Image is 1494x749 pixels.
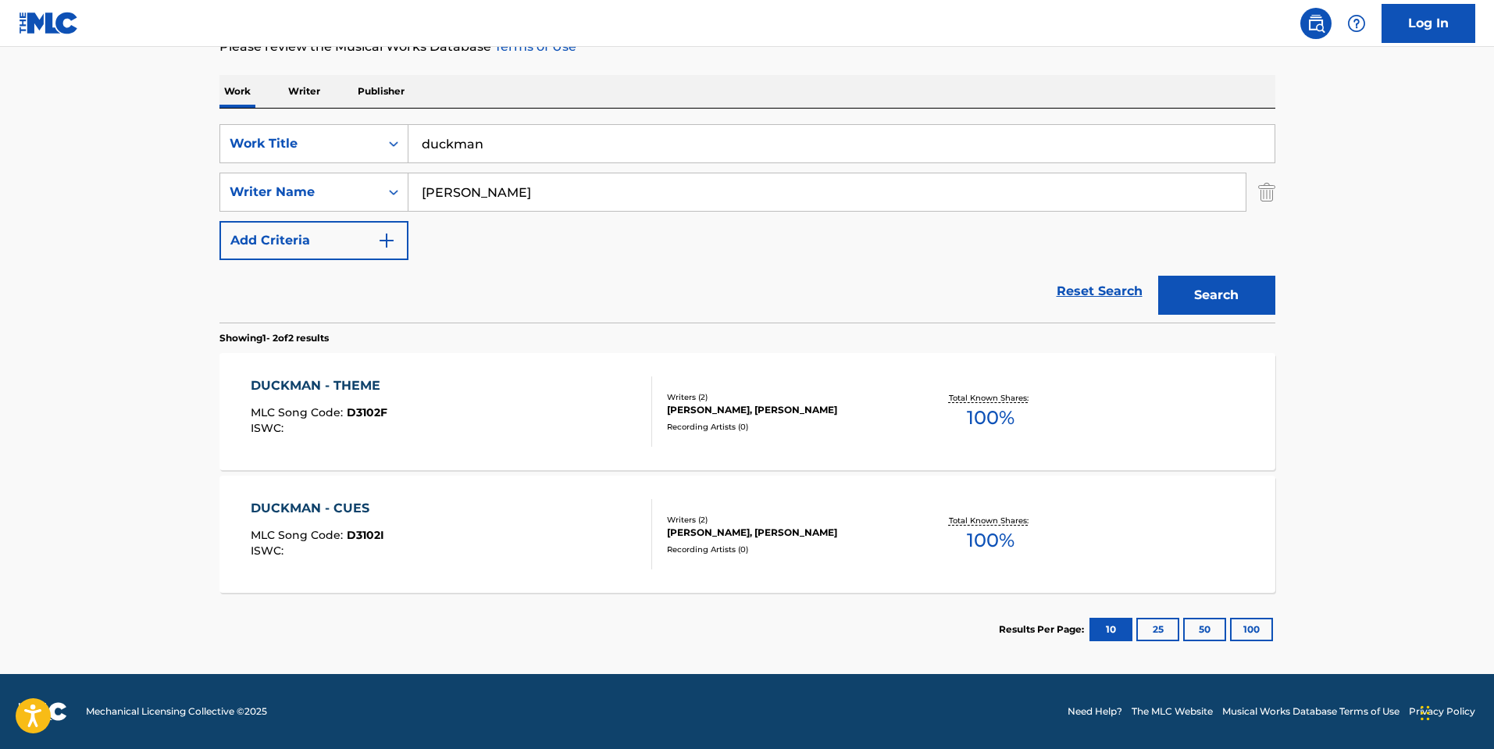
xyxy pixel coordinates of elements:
div: [PERSON_NAME], [PERSON_NAME] [667,526,903,540]
div: DUCKMAN - CUES [251,499,384,518]
span: ISWC : [251,421,287,435]
button: 10 [1089,618,1132,641]
img: logo [19,702,67,721]
img: search [1307,14,1325,33]
p: Publisher [353,75,409,108]
a: DUCKMAN - CUESMLC Song Code:D3102IISWC:Writers (2)[PERSON_NAME], [PERSON_NAME]Recording Artists (... [219,476,1275,593]
a: Log In [1382,4,1475,43]
span: 100 % [967,526,1014,555]
div: DUCKMAN - THEME [251,376,388,395]
a: The MLC Website [1132,704,1213,719]
span: D3102F [347,405,387,419]
span: 100 % [967,404,1014,432]
img: Delete Criterion [1258,173,1275,212]
img: 9d2ae6d4665cec9f34b9.svg [377,231,396,250]
a: Privacy Policy [1409,704,1475,719]
div: Writers ( 2 ) [667,391,903,403]
p: Showing 1 - 2 of 2 results [219,331,329,345]
button: 50 [1183,618,1226,641]
a: DUCKMAN - THEMEMLC Song Code:D3102FISWC:Writers (2)[PERSON_NAME], [PERSON_NAME]Recording Artists ... [219,353,1275,470]
div: Recording Artists ( 0 ) [667,421,903,433]
iframe: Chat Widget [1416,674,1494,749]
button: 100 [1230,618,1273,641]
img: help [1347,14,1366,33]
div: Drag [1421,690,1430,737]
div: Recording Artists ( 0 ) [667,544,903,555]
p: Results Per Page: [999,622,1088,637]
div: Writers ( 2 ) [667,514,903,526]
div: [PERSON_NAME], [PERSON_NAME] [667,403,903,417]
a: Need Help? [1068,704,1122,719]
span: Mechanical Licensing Collective © 2025 [86,704,267,719]
a: Reset Search [1049,274,1150,309]
div: Work Title [230,134,370,153]
a: Musical Works Database Terms of Use [1222,704,1400,719]
p: Writer [283,75,325,108]
div: Help [1341,8,1372,39]
p: Total Known Shares: [949,392,1032,404]
span: ISWC : [251,544,287,558]
form: Search Form [219,124,1275,323]
div: Writer Name [230,183,370,202]
span: MLC Song Code : [251,528,347,542]
p: Please review the Musical Works Database [219,37,1275,56]
p: Work [219,75,255,108]
button: Add Criteria [219,221,408,260]
span: MLC Song Code : [251,405,347,419]
p: Total Known Shares: [949,515,1032,526]
button: Search [1158,276,1275,315]
span: D3102I [347,528,384,542]
a: Public Search [1300,8,1332,39]
img: MLC Logo [19,12,79,34]
button: 25 [1136,618,1179,641]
